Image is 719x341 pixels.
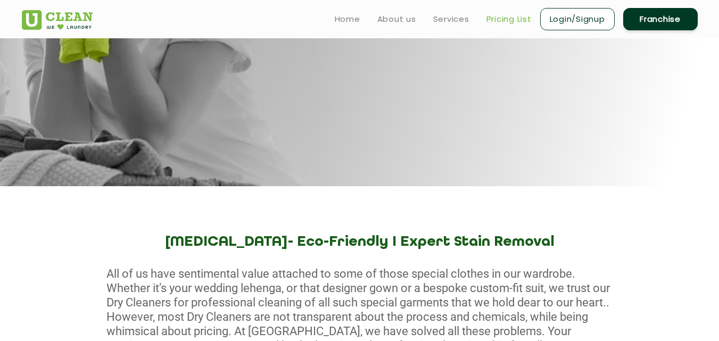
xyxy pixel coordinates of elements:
a: Services [433,13,469,26]
a: Home [335,13,360,26]
a: Franchise [623,8,698,30]
a: About us [377,13,416,26]
a: Pricing List [486,13,532,26]
img: UClean Laundry and Dry Cleaning [22,10,93,30]
a: Login/Signup [540,8,615,30]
